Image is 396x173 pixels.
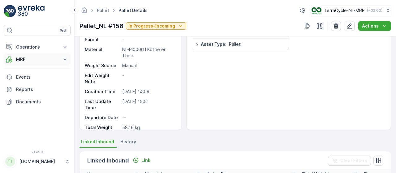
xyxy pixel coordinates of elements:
[122,98,175,111] p: [DATE] 15:51
[85,37,120,43] p: Parent
[122,89,175,95] p: [DATE] 14:09
[16,74,68,80] p: Events
[328,156,371,166] button: Clear Filters
[4,96,71,108] a: Documents
[85,89,120,95] p: Creation Time
[16,86,68,93] p: Reports
[4,155,71,168] button: TT[DOMAIN_NAME]
[122,63,175,69] p: Manual
[19,158,62,165] p: [DOMAIN_NAME]
[80,21,123,31] p: Pallet_NL #156
[229,41,241,47] span: Pallet
[367,8,382,13] p: ( +02:00 )
[81,139,114,145] span: Linked Inbound
[312,7,321,14] img: TC_v739CUj.png
[312,5,391,16] button: TerraCycle-NL-MRF(+02:00)
[324,7,364,14] p: TerraCycle-NL-MRF
[85,98,120,111] p: Last Update Time
[18,5,45,17] img: logo_light-DOdMpM7g.png
[4,5,16,17] img: logo
[85,124,120,131] p: Total Weight
[358,21,391,31] button: Actions
[201,41,226,47] span: Asset Type :
[122,46,175,59] p: NL-PI0006 I Koffie en Thee
[87,156,129,165] p: Linked Inbound
[122,115,175,121] p: --
[126,22,186,30] button: In Progress-Incoming
[4,53,71,66] button: MRF
[85,46,120,59] p: Material
[60,28,66,33] p: ⌘B
[141,157,150,163] p: Link
[4,83,71,96] a: Reports
[85,115,120,121] p: Departure Date
[85,63,120,69] p: Weight Source
[122,72,175,85] p: -
[340,158,367,164] p: Clear Filters
[120,139,136,145] span: History
[122,124,175,131] p: 58.16 kg
[4,41,71,53] button: Operations
[117,7,149,14] span: Pallet Details
[130,157,153,164] button: Link
[5,157,15,167] div: TT
[81,9,88,15] a: Homepage
[85,72,120,85] p: Edit Weight Note
[16,44,58,50] p: Operations
[4,150,71,154] span: v 1.49.3
[16,99,68,105] p: Documents
[362,23,379,29] p: Actions
[128,23,175,29] p: In Progress-Incoming
[97,8,109,13] a: Pallet
[4,71,71,83] a: Events
[16,56,58,63] p: MRF
[122,37,175,43] p: -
